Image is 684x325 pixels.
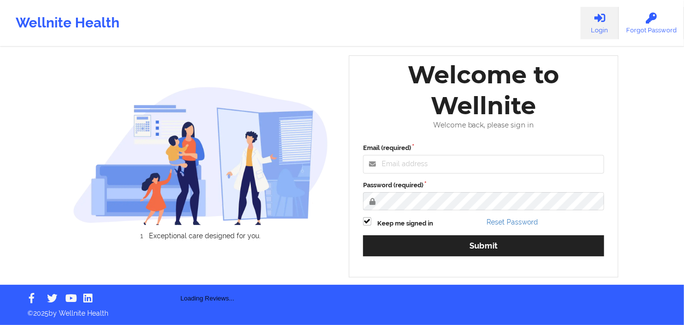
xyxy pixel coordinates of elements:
label: Email (required) [363,143,604,153]
div: Welcome back, please sign in [356,121,611,129]
label: Password (required) [363,180,604,190]
div: Welcome to Wellnite [356,59,611,121]
div: Loading Reviews... [73,256,342,303]
input: Email address [363,155,604,174]
label: Keep me signed in [377,219,433,228]
button: Submit [363,235,604,256]
img: wellnite-auth-hero_200.c722682e.png [73,86,329,225]
a: Forgot Password [619,7,684,39]
p: © 2025 by Wellnite Health [21,301,663,318]
a: Reset Password [487,218,538,226]
a: Login [581,7,619,39]
li: Exceptional care designed for you. [81,232,328,240]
